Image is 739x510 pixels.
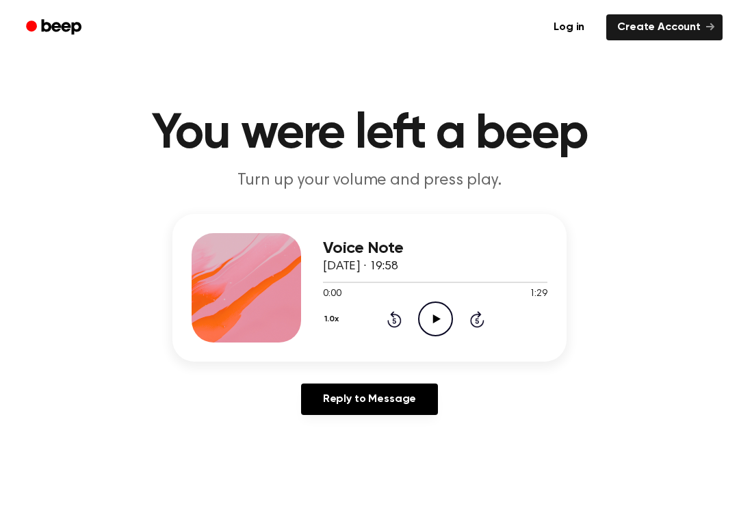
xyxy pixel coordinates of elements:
[107,170,632,192] p: Turn up your volume and press play.
[19,109,720,159] h1: You were left a beep
[301,384,438,415] a: Reply to Message
[16,14,94,41] a: Beep
[323,260,398,273] span: [DATE] · 19:58
[323,287,341,301] span: 0:00
[606,14,723,40] a: Create Account
[323,239,547,258] h3: Voice Note
[530,287,547,301] span: 1:29
[540,12,598,43] a: Log in
[323,308,343,331] button: 1.0x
